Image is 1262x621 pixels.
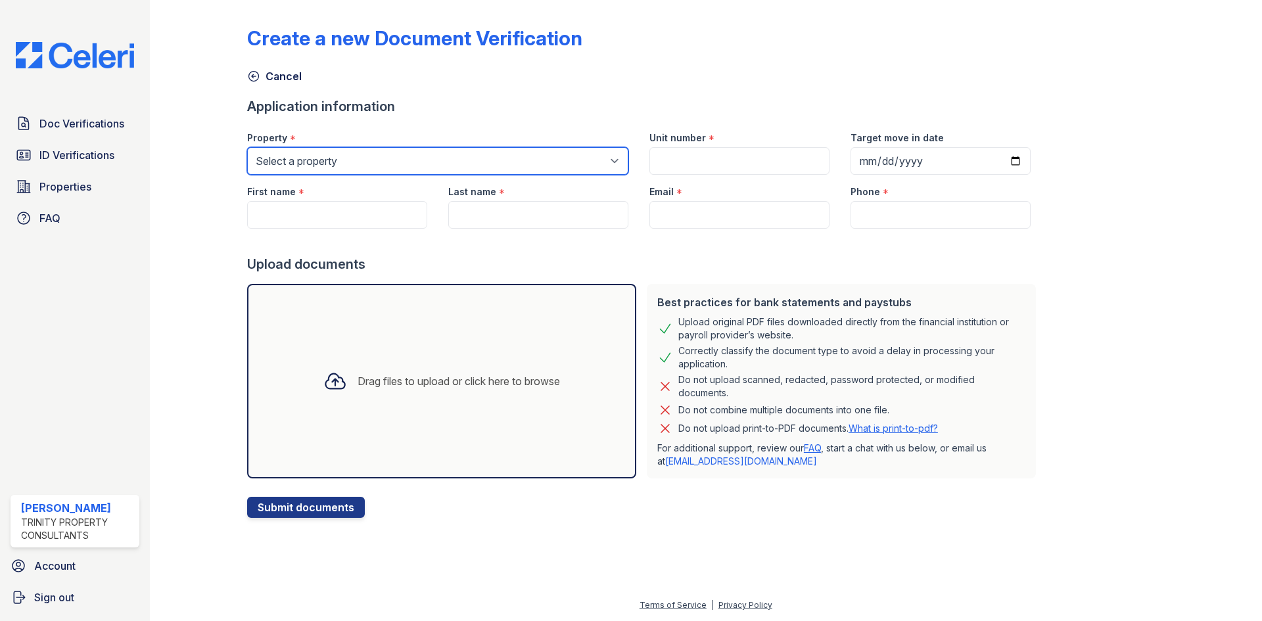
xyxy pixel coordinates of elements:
a: Terms of Service [640,600,707,610]
span: Account [34,558,76,574]
div: [PERSON_NAME] [21,500,134,516]
div: Correctly classify the document type to avoid a delay in processing your application. [678,344,1025,371]
span: Sign out [34,589,74,605]
label: Unit number [649,131,706,145]
div: Application information [247,97,1041,116]
div: Do not combine multiple documents into one file. [678,402,889,418]
label: Target move in date [851,131,944,145]
a: Privacy Policy [718,600,772,610]
img: CE_Logo_Blue-a8612792a0a2168367f1c8372b55b34899dd931a85d93a1a3d3e32e68fde9ad4.png [5,42,145,68]
a: What is print-to-pdf? [849,423,938,434]
a: Account [5,553,145,579]
label: First name [247,185,296,198]
div: Drag files to upload or click here to browse [358,373,560,389]
span: FAQ [39,210,60,226]
span: ID Verifications [39,147,114,163]
button: Submit documents [247,497,365,518]
a: FAQ [11,205,139,231]
span: Doc Verifications [39,116,124,131]
a: Doc Verifications [11,110,139,137]
a: Sign out [5,584,145,610]
div: Upload original PDF files downloaded directly from the financial institution or payroll provider’... [678,315,1025,342]
a: ID Verifications [11,142,139,168]
a: [EMAIL_ADDRESS][DOMAIN_NAME] [665,455,817,467]
div: | [711,600,714,610]
div: Upload documents [247,255,1041,273]
label: Last name [448,185,496,198]
label: Email [649,185,674,198]
a: Properties [11,173,139,200]
p: Do not upload print-to-PDF documents. [678,422,938,435]
span: Properties [39,179,91,195]
div: Create a new Document Verification [247,26,582,50]
div: Best practices for bank statements and paystubs [657,294,1025,310]
div: Trinity Property Consultants [21,516,134,542]
div: Do not upload scanned, redacted, password protected, or modified documents. [678,373,1025,400]
a: FAQ [804,442,821,453]
p: For additional support, review our , start a chat with us below, or email us at [657,442,1025,468]
label: Property [247,131,287,145]
a: Cancel [247,68,302,84]
label: Phone [851,185,880,198]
